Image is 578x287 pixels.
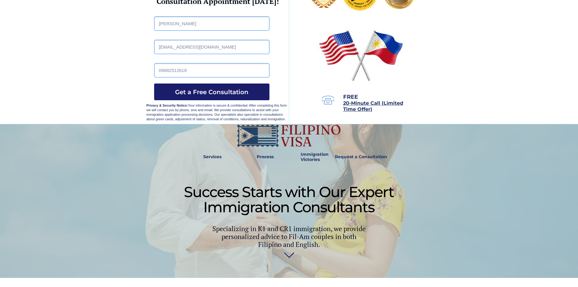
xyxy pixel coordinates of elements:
span: Success Starts with Our Expert Immigration Consultants [184,183,394,216]
strong: Services [203,154,221,159]
a: Immigration Victories [298,150,319,164]
input: Full Name [154,16,269,31]
strong: Process [257,154,274,159]
strong: Privacy & Security Notice: [147,104,188,107]
a: Services [199,150,226,164]
strong: Immigration Victories [301,152,329,162]
button: Get a Free Consultation [154,84,269,100]
span: 20-Minute Call (Limited Time Offer) [343,100,403,112]
strong: Request a Consultation [335,154,387,159]
span: Specializing in K1 and CR1 immigration, we provide personalized advice to Fil-Am couples in both ... [212,224,366,249]
span: Get a Free Consultation [154,88,269,96]
a: Process [254,150,277,164]
span: FREE [343,94,358,100]
input: Phone Number [154,63,269,77]
span: Your information is secure & confidential. After completing this form we will contact you by phon... [147,104,287,121]
input: Email [154,40,269,54]
a: 20-Minute Call (Limited Time Offer) [343,101,403,112]
a: Request a Consultation [332,150,390,164]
